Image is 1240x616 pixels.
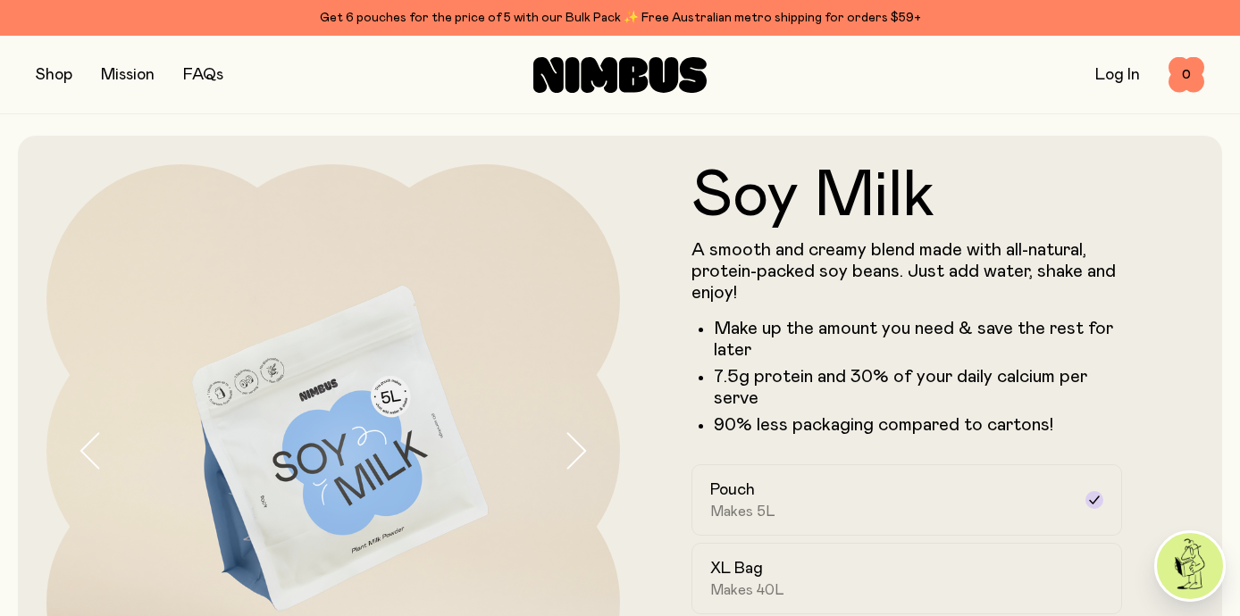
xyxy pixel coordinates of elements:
[691,239,1122,304] p: A smooth and creamy blend made with all-natural, protein-packed soy beans. Just add water, shake ...
[710,503,775,520] span: Makes 5L
[710,558,763,579] h2: XL Bag
[101,67,155,83] a: Mission
[710,479,755,501] h2: Pouch
[714,414,1122,436] p: 90% less packaging compared to cartons!
[183,67,223,83] a: FAQs
[714,366,1122,409] li: 7.5g protein and 30% of your daily calcium per serve
[1169,57,1204,93] button: 0
[691,164,1122,229] h1: Soy Milk
[714,318,1122,361] li: Make up the amount you need & save the rest for later
[1095,67,1140,83] a: Log In
[710,581,784,599] span: Makes 40L
[1157,533,1223,599] img: agent
[36,7,1204,29] div: Get 6 pouches for the price of 5 with our Bulk Pack ✨ Free Australian metro shipping for orders $59+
